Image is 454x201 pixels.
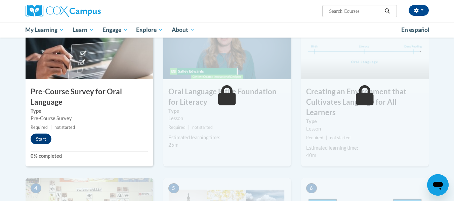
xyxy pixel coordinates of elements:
[301,87,429,117] h3: Creating an Environment that Cultivates Language for All Learners
[50,125,52,130] span: |
[401,26,429,33] span: En español
[397,23,434,37] a: En español
[98,22,132,38] a: Engage
[21,22,69,38] a: My Learning
[192,125,213,130] span: not started
[306,125,424,133] div: Lesson
[168,125,185,130] span: Required
[306,152,316,158] span: 40m
[163,87,291,107] h3: Oral Language is the Foundation for Literacy
[409,5,429,16] button: Account Settings
[31,107,148,115] label: Type
[73,26,94,34] span: Learn
[26,5,101,17] img: Cox Campus
[301,12,429,79] img: Course Image
[136,26,163,34] span: Explore
[31,152,148,160] label: 0% completed
[306,144,424,152] div: Estimated learning time:
[68,22,98,38] a: Learn
[326,135,327,140] span: |
[26,87,153,107] h3: Pre-Course Survey for Oral Language
[31,125,48,130] span: Required
[188,125,190,130] span: |
[172,26,195,34] span: About
[31,115,148,122] div: Pre-Course Survey
[132,22,167,38] a: Explore
[25,26,64,34] span: My Learning
[31,183,41,193] span: 4
[15,22,439,38] div: Main menu
[306,135,323,140] span: Required
[330,135,350,140] span: not started
[54,125,75,130] span: not started
[102,26,128,34] span: Engage
[31,134,51,144] button: Start
[167,22,199,38] a: About
[26,5,153,17] a: Cox Campus
[163,12,291,79] img: Course Image
[382,7,392,15] button: Search
[328,7,382,15] input: Search Courses
[168,142,178,148] span: 25m
[168,183,179,193] span: 5
[168,107,286,115] label: Type
[168,134,286,141] div: Estimated learning time:
[427,174,449,196] iframe: Button to launch messaging window
[168,115,286,122] div: Lesson
[26,12,153,79] img: Course Image
[306,183,317,193] span: 6
[306,118,424,125] label: Type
